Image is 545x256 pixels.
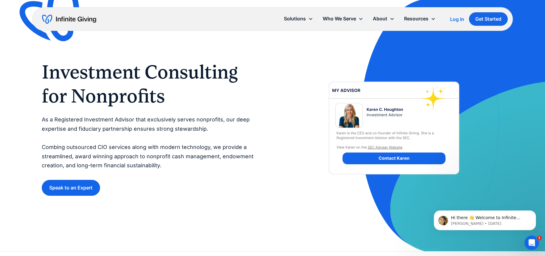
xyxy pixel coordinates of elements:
[42,14,96,24] a: home
[284,15,306,23] div: Solutions
[450,16,464,23] a: Log In
[399,12,440,25] div: Resources
[525,236,539,250] iframe: Intercom live chat
[42,60,260,108] h1: Investment Consulting for Nonprofits
[279,12,318,25] div: Solutions
[323,15,356,23] div: Who We Serve
[368,12,399,25] div: About
[42,115,260,170] p: As a Registered Investment Advisor that exclusively serves nonprofits, our deep expertise and fid...
[42,180,100,196] a: Speak to an Expert
[425,198,545,240] iframe: Intercom notifications message
[318,12,368,25] div: Who We Serve
[404,15,428,23] div: Resources
[314,58,474,198] img: investment-advisor-nonprofit-financial
[450,17,464,22] div: Log In
[373,15,387,23] div: About
[537,236,542,240] span: 1
[469,12,508,26] a: Get Started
